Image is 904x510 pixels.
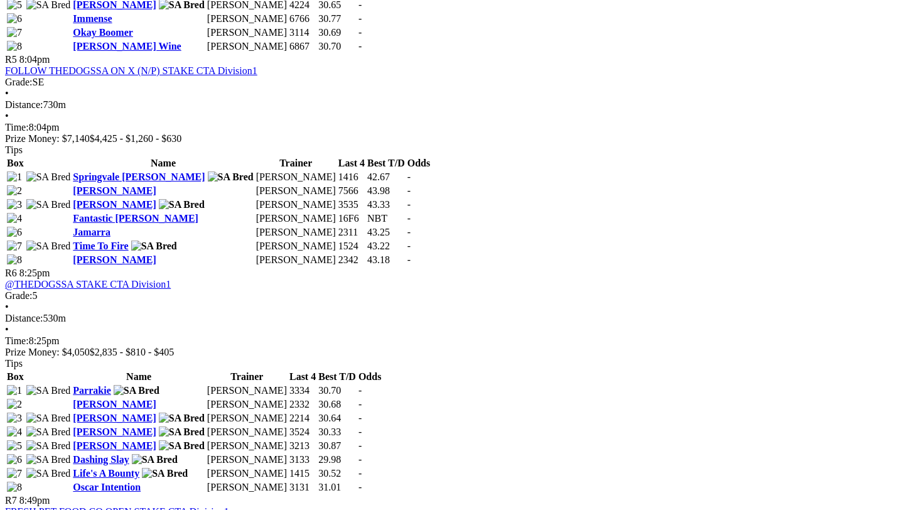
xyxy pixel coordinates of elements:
[5,65,257,76] a: FOLLOW THEDOGSSA ON X (N/P) STAKE CTA Division1
[26,241,71,252] img: SA Bred
[207,384,288,397] td: [PERSON_NAME]
[358,371,382,383] th: Odds
[318,26,357,39] td: 30.69
[318,467,357,480] td: 30.52
[26,468,71,479] img: SA Bred
[7,440,22,452] img: 5
[73,254,156,265] a: [PERSON_NAME]
[26,171,71,183] img: SA Bred
[338,185,365,197] td: 7566
[5,495,17,506] span: R7
[318,453,357,466] td: 29.98
[256,157,336,170] th: Trainer
[73,199,156,210] a: [PERSON_NAME]
[73,454,129,465] a: Dashing Slay
[358,482,362,492] span: -
[5,122,29,133] span: Time:
[256,240,336,252] td: [PERSON_NAME]
[5,335,899,347] div: 8:25pm
[159,199,205,210] img: SA Bred
[358,454,362,465] span: -
[114,385,159,396] img: SA Bred
[73,185,156,196] a: [PERSON_NAME]
[5,313,899,324] div: 530m
[208,171,254,183] img: SA Bred
[289,384,316,397] td: 3334
[289,371,316,383] th: Last 4
[318,426,357,438] td: 30.33
[318,440,357,452] td: 30.87
[7,413,22,424] img: 3
[256,254,336,266] td: [PERSON_NAME]
[73,27,133,38] a: Okay Boomer
[338,171,365,183] td: 1416
[407,157,431,170] th: Odds
[207,467,288,480] td: [PERSON_NAME]
[5,99,43,110] span: Distance:
[407,241,411,251] span: -
[338,254,365,266] td: 2342
[407,213,411,224] span: -
[7,468,22,479] img: 7
[289,453,316,466] td: 3133
[5,290,899,301] div: 5
[5,77,33,87] span: Grade:
[207,40,288,53] td: [PERSON_NAME]
[256,171,336,183] td: [PERSON_NAME]
[7,199,22,210] img: 3
[142,468,188,479] img: SA Bred
[5,268,17,278] span: R6
[7,158,24,168] span: Box
[159,426,205,438] img: SA Bred
[19,54,50,65] span: 8:04pm
[289,26,316,39] td: 3114
[72,371,205,383] th: Name
[289,426,316,438] td: 3524
[318,371,357,383] th: Best T/D
[407,171,411,182] span: -
[5,313,43,323] span: Distance:
[407,199,411,210] span: -
[367,198,406,211] td: 43.33
[73,41,181,52] a: [PERSON_NAME] Wine
[19,268,50,278] span: 8:25pm
[5,99,899,111] div: 730m
[7,371,24,382] span: Box
[318,13,357,25] td: 30.77
[7,41,22,52] img: 8
[207,481,288,494] td: [PERSON_NAME]
[338,198,365,211] td: 3535
[358,399,362,410] span: -
[289,440,316,452] td: 3213
[131,241,177,252] img: SA Bred
[358,468,362,479] span: -
[7,185,22,197] img: 2
[338,212,365,225] td: 16F6
[358,426,362,437] span: -
[256,198,336,211] td: [PERSON_NAME]
[90,133,182,144] span: $4,425 - $1,260 - $630
[26,199,71,210] img: SA Bred
[7,171,22,183] img: 1
[159,440,205,452] img: SA Bred
[73,440,156,451] a: [PERSON_NAME]
[358,385,362,396] span: -
[5,88,9,99] span: •
[7,227,22,238] img: 6
[73,413,156,423] a: [PERSON_NAME]
[73,13,112,24] a: Immense
[5,324,9,335] span: •
[7,399,22,410] img: 2
[5,301,9,312] span: •
[407,185,411,196] span: -
[289,13,316,25] td: 6766
[7,385,22,396] img: 1
[289,40,316,53] td: 6867
[19,495,50,506] span: 8:49pm
[318,384,357,397] td: 30.70
[367,212,406,225] td: NBT
[367,157,406,170] th: Best T/D
[7,254,22,266] img: 8
[26,426,71,438] img: SA Bred
[207,453,288,466] td: [PERSON_NAME]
